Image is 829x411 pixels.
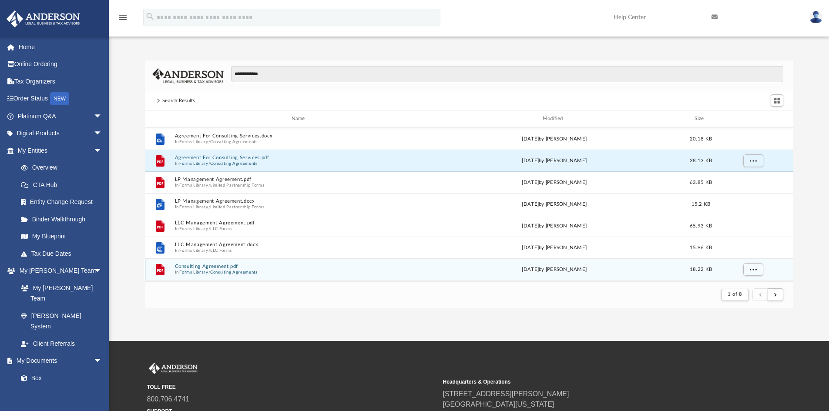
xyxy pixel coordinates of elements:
a: Tax Organizers [6,73,115,90]
span: 15.2 KB [691,201,710,206]
span: 15.96 KB [690,245,712,250]
small: TOLL FREE [147,383,437,391]
button: Forms Library [179,160,208,166]
a: 800.706.4741 [147,395,190,403]
a: My [PERSON_NAME] Teamarrow_drop_down [6,262,111,280]
span: arrow_drop_down [94,142,111,160]
button: LLC Forms [210,226,232,231]
div: [DATE] by [PERSON_NAME] [429,222,680,230]
button: LLC Management Agreement.pdf [175,220,425,226]
span: In [175,204,425,210]
div: Name [174,115,425,123]
a: Tax Due Dates [12,245,115,262]
div: NEW [50,92,69,105]
div: id [149,115,171,123]
span: In [175,226,425,231]
button: Agreement For Consulting Services.pdf [175,155,425,160]
a: Home [6,38,115,56]
span: arrow_drop_down [94,107,111,125]
span: / [208,204,210,210]
small: Headquarters & Operations [443,378,733,386]
span: / [208,226,210,231]
span: arrow_drop_down [94,352,111,370]
a: My Entitiesarrow_drop_down [6,142,115,159]
i: search [145,12,155,21]
a: Client Referrals [12,335,111,352]
a: Order StatusNEW [6,90,115,108]
span: / [208,160,210,166]
a: CTA Hub [12,176,115,194]
a: [GEOGRAPHIC_DATA][US_STATE] [443,401,554,408]
a: My Blueprint [12,228,111,245]
span: arrow_drop_down [94,125,111,143]
span: / [208,182,210,188]
span: In [175,247,425,253]
a: Overview [12,159,115,177]
span: In [175,139,425,144]
a: [PERSON_NAME] System [12,307,111,335]
div: [DATE] by [PERSON_NAME] [429,135,680,143]
a: Box [12,369,107,387]
i: menu [117,12,128,23]
button: Consulting Agreements [210,160,258,166]
a: My [PERSON_NAME] Team [12,279,107,307]
button: Forms Library [179,204,208,210]
div: [DATE] by [PERSON_NAME] [429,265,680,273]
span: arrow_drop_down [94,262,111,280]
div: Search Results [162,97,195,105]
span: / [208,139,210,144]
span: In [175,269,425,275]
div: [DATE] by [PERSON_NAME] [429,178,680,186]
span: 38.13 KB [690,158,712,163]
a: Platinum Q&Aarrow_drop_down [6,107,115,125]
div: Modified [429,115,679,123]
button: Forms Library [179,226,208,231]
button: Limited Partnership Forms [210,182,264,188]
button: Forms Library [179,182,208,188]
button: Agreement For Consulting Services.docx [175,133,425,139]
button: Forms Library [179,139,208,144]
span: / [208,269,210,275]
div: Size [683,115,718,123]
button: LLC Management Agreement.docx [175,242,425,247]
a: Digital Productsarrow_drop_down [6,125,115,142]
span: 65.93 KB [690,223,712,228]
button: LLC Forms [210,247,232,253]
img: Anderson Advisors Platinum Portal [4,10,83,27]
button: Forms Library [179,269,208,275]
div: id [722,115,783,123]
button: Switch to Grid View [771,94,784,107]
button: Forms Library [179,247,208,253]
span: In [175,160,425,166]
a: My Documentsarrow_drop_down [6,352,111,370]
button: More options [743,154,763,167]
div: [DATE] by [PERSON_NAME] [429,244,680,251]
span: / [208,247,210,253]
div: [DATE] by [PERSON_NAME] [429,200,680,208]
span: 18.22 KB [690,267,712,271]
img: Anderson Advisors Platinum Portal [147,363,199,374]
span: 20.18 KB [690,136,712,141]
a: Entity Change Request [12,194,115,211]
a: [STREET_ADDRESS][PERSON_NAME] [443,390,569,398]
button: 1 of 8 [721,289,748,301]
button: Consulting Agreements [210,139,258,144]
button: Consulting Agreements [210,269,258,275]
button: Limited Partnership Forms [210,204,264,210]
span: In [175,182,425,188]
a: Binder Walkthrough [12,211,115,228]
span: 1 of 8 [728,292,742,297]
a: menu [117,17,128,23]
div: grid [145,128,793,281]
img: User Pic [809,11,822,23]
a: Online Ordering [6,56,115,73]
button: Consulting Agreement.pdf [175,264,425,269]
span: 63.85 KB [690,180,712,184]
input: Search files and folders [231,66,783,82]
button: LP Management Agreement.docx [175,198,425,204]
div: [DATE] by [PERSON_NAME] [429,157,680,164]
button: LP Management Agreement.pdf [175,177,425,182]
